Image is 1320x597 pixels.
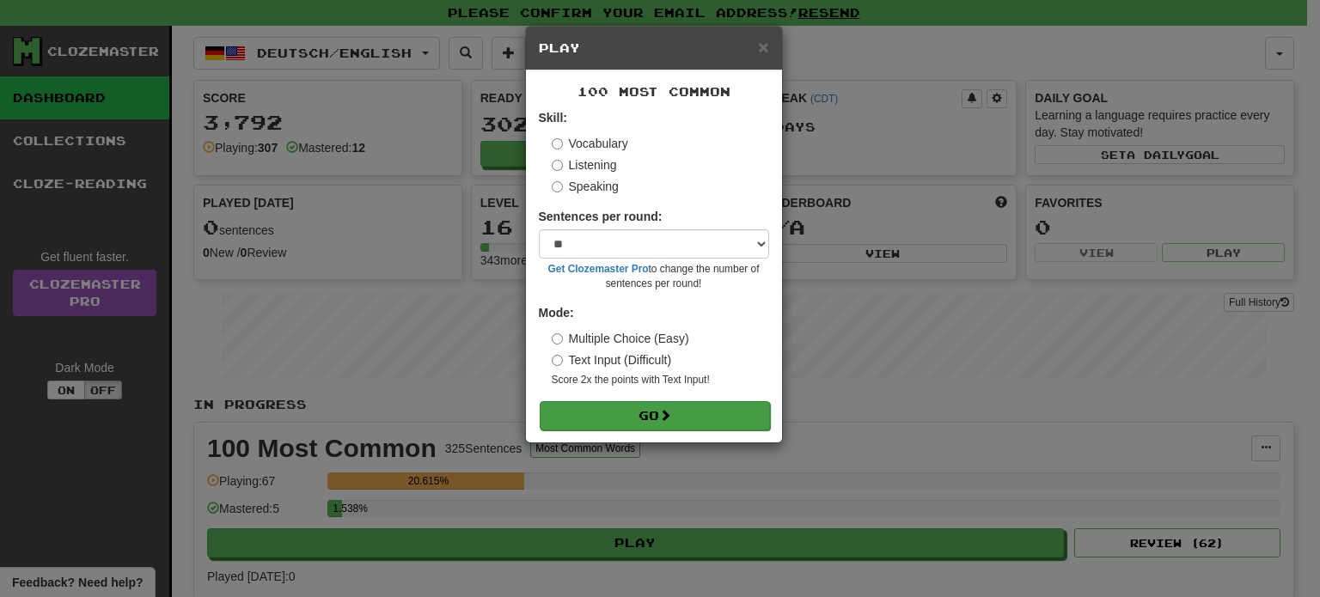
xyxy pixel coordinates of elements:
[540,401,770,430] button: Go
[552,135,628,152] label: Vocabulary
[539,208,663,225] label: Sentences per round:
[539,306,574,320] strong: Mode:
[552,138,563,149] input: Vocabulary
[552,181,563,192] input: Speaking
[552,330,689,347] label: Multiple Choice (Easy)
[552,355,563,366] input: Text Input (Difficult)
[577,84,730,99] span: 100 Most Common
[758,37,768,57] span: ×
[552,160,563,171] input: Listening
[758,38,768,56] button: Close
[552,373,769,387] small: Score 2x the points with Text Input !
[552,351,672,369] label: Text Input (Difficult)
[548,263,649,275] a: Get Clozemaster Pro
[539,40,769,57] h5: Play
[539,111,567,125] strong: Skill:
[552,178,619,195] label: Speaking
[552,333,563,344] input: Multiple Choice (Easy)
[552,156,617,174] label: Listening
[539,262,769,291] small: to change the number of sentences per round!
